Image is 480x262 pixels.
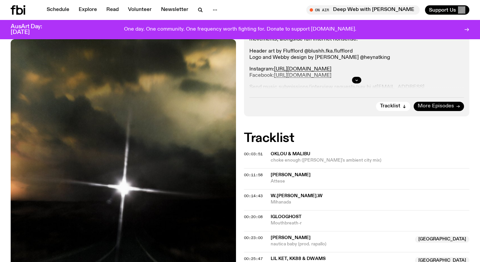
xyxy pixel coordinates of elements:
span: Mouthbreath-r [271,220,469,226]
span: Mihanada [271,199,469,205]
span: nautica baby (prod. rapallo) [271,241,411,247]
button: 00:25:47 [244,257,263,261]
span: [PERSON_NAME] [271,173,311,177]
a: Schedule [43,5,73,15]
p: One day. One community. One frequency worth fighting for. Donate to support [DOMAIN_NAME]. [124,27,356,33]
a: Newsletter [157,5,192,15]
span: Tracklist [380,104,400,109]
button: Support Us [425,5,469,15]
span: More Episodes [418,104,454,109]
span: [PERSON_NAME] [271,235,311,240]
a: Volunteer [124,5,156,15]
span: 00:03:51 [244,151,263,157]
button: 00:11:58 [244,173,263,177]
span: Support Us [429,7,456,13]
p: Instagram: Facebook: [249,66,464,79]
span: 00:11:58 [244,172,263,178]
button: 00:23:00 [244,236,263,240]
span: Oklou & Malibu [271,152,310,156]
span: Attese [271,178,469,185]
button: 00:03:51 [244,152,263,156]
p: Header art by Flufflord @blushh.fka.flufflord Logo and Webby design by [PERSON_NAME] @heynatking [249,48,464,61]
span: 00:23:00 [244,235,263,240]
h2: Tracklist [244,132,469,144]
span: choke enough ([PERSON_NAME]'s ambient city mix) [271,157,469,164]
button: On AirDeep Web with [PERSON_NAME] [306,5,420,15]
a: More Episodes [414,102,464,111]
button: 00:14:43 [244,194,263,198]
button: 00:20:08 [244,215,263,219]
span: W.[PERSON_NAME].W [271,194,323,198]
span: Iglooghost [271,214,302,219]
a: Explore [75,5,101,15]
a: Read [102,5,123,15]
a: [URL][DOMAIN_NAME] [274,66,331,72]
span: 00:14:43 [244,193,263,198]
button: Tracklist [376,102,410,111]
h3: AusArt Day: [DATE] [11,24,53,35]
span: [GEOGRAPHIC_DATA] [415,236,469,243]
span: lil ket, kk88 & Dwams [271,256,326,261]
span: 00:20:08 [244,214,263,219]
span: 00:25:47 [244,256,263,261]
